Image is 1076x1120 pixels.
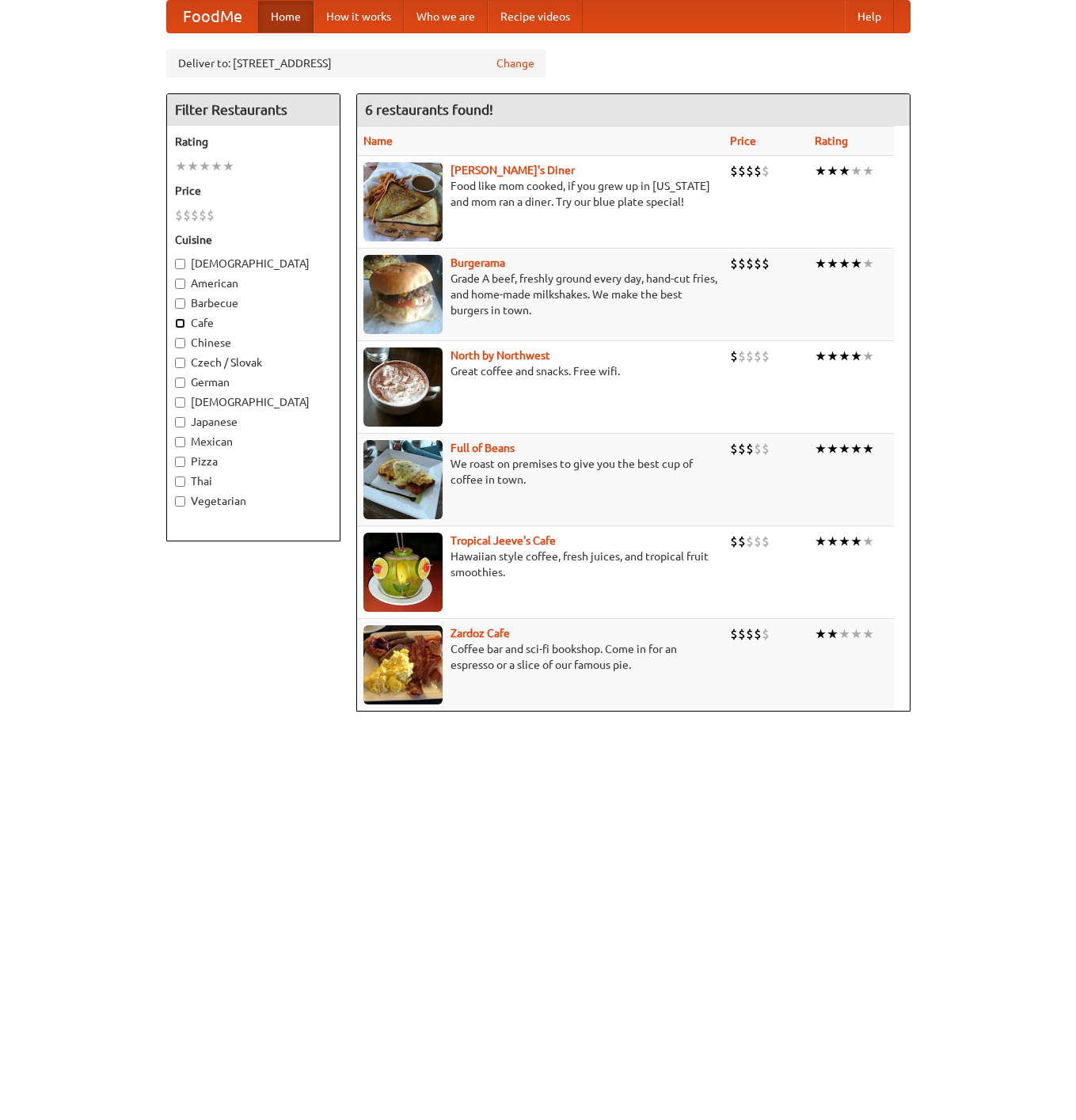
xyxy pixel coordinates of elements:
[730,255,738,272] li: $
[754,533,762,550] li: $
[363,347,443,427] img: north.jpg
[815,162,827,180] li: ★
[738,440,746,457] li: $
[211,158,222,175] li: ★
[746,625,754,643] li: $
[738,255,746,272] li: $
[404,1,488,32] a: Who we are
[746,255,754,272] li: $
[314,1,404,32] a: How it works
[175,434,332,450] label: Mexican
[862,533,874,550] li: ★
[815,625,827,643] li: ★
[183,207,191,224] li: $
[363,178,717,210] p: Food like mom cooked, if you grew up in [US_STATE] and mom ran a diner. Try our blue plate special!
[363,135,393,147] a: Name
[187,158,199,175] li: ★
[762,347,770,365] li: $
[363,162,443,241] img: sallys.jpg
[175,207,183,224] li: $
[838,440,850,457] li: ★
[175,414,332,430] label: Japanese
[175,256,332,271] label: [DEMOGRAPHIC_DATA]
[850,533,862,550] li: ★
[175,279,185,289] input: American
[738,533,746,550] li: $
[363,641,717,673] p: Coffee bar and sci-fi bookshop. Come in for an espresso or a slice of our famous pie.
[850,255,862,272] li: ★
[199,158,211,175] li: ★
[451,349,550,362] b: North by Northwest
[730,347,738,365] li: $
[175,134,332,150] h5: Rating
[730,135,756,147] a: Price
[838,162,850,180] li: ★
[175,493,332,509] label: Vegetarian
[730,440,738,457] li: $
[746,533,754,550] li: $
[451,164,575,177] a: [PERSON_NAME]'s Diner
[363,625,443,704] img: zardoz.jpg
[167,1,258,32] a: FoodMe
[175,318,185,328] input: Cafe
[746,347,754,365] li: $
[207,207,215,224] li: $
[175,457,185,467] input: Pizza
[827,347,838,365] li: ★
[175,473,332,489] label: Thai
[845,1,894,32] a: Help
[175,158,187,175] li: ★
[175,295,332,311] label: Barbecue
[363,533,443,612] img: jeeves.jpg
[762,533,770,550] li: $
[451,627,510,640] b: Zardoz Cafe
[827,162,838,180] li: ★
[175,259,185,269] input: [DEMOGRAPHIC_DATA]
[363,456,717,488] p: We roast on premises to give you the best cup of coffee in town.
[738,625,746,643] li: $
[451,442,515,454] a: Full of Beans
[488,1,583,32] a: Recipe videos
[363,549,717,580] p: Hawaiian style coffee, fresh juices, and tropical fruit smoothies.
[496,55,534,71] a: Change
[838,255,850,272] li: ★
[175,437,185,447] input: Mexican
[258,1,314,32] a: Home
[862,162,874,180] li: ★
[838,625,850,643] li: ★
[850,440,862,457] li: ★
[838,533,850,550] li: ★
[175,232,332,248] h5: Cuisine
[175,315,332,331] label: Cafe
[175,496,185,507] input: Vegetarian
[762,625,770,643] li: $
[451,256,505,269] b: Burgerama
[175,454,332,469] label: Pizza
[815,440,827,457] li: ★
[762,255,770,272] li: $
[815,533,827,550] li: ★
[175,476,185,487] input: Thai
[827,625,838,643] li: ★
[862,625,874,643] li: ★
[730,533,738,550] li: $
[762,162,770,180] li: $
[850,625,862,643] li: ★
[363,363,717,379] p: Great coffee and snacks. Free wifi.
[815,347,827,365] li: ★
[175,417,185,427] input: Japanese
[175,183,332,199] h5: Price
[754,255,762,272] li: $
[199,207,207,224] li: $
[175,355,332,370] label: Czech / Slovak
[738,347,746,365] li: $
[754,440,762,457] li: $
[175,298,185,309] input: Barbecue
[365,102,493,117] ng-pluralize: 6 restaurants found!
[815,135,848,147] a: Rating
[451,534,556,547] b: Tropical Jeeve's Cafe
[175,374,332,390] label: German
[730,625,738,643] li: $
